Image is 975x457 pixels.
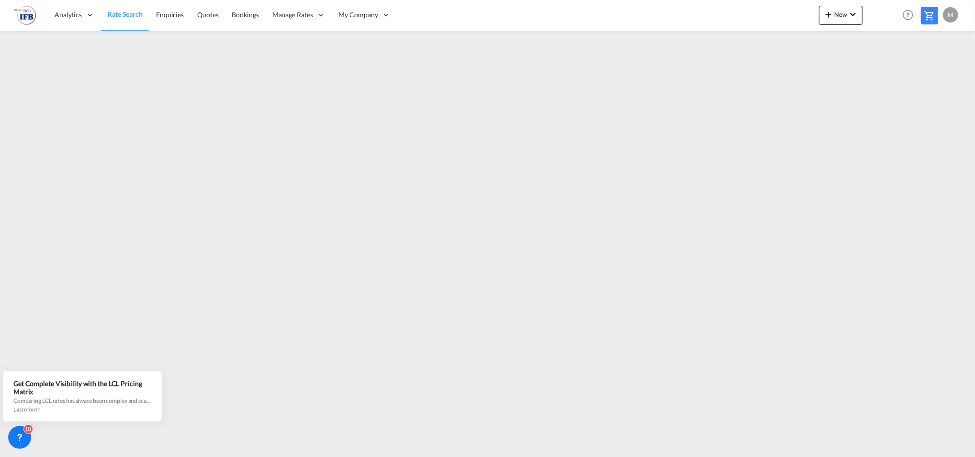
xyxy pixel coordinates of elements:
[900,7,921,24] div: Help
[108,10,143,18] span: Rate Search
[943,7,958,23] div: M
[847,9,859,20] md-icon: icon-chevron-down
[14,4,36,26] img: 2b726980256c11eeaa87296e05903fd5.png
[819,6,863,25] button: icon-plus 400-fgNewicon-chevron-down
[900,7,916,23] span: Help
[339,10,378,20] span: My Company
[272,10,313,20] span: Manage Rates
[232,11,259,19] span: Bookings
[197,11,218,19] span: Quotes
[823,9,834,20] md-icon: icon-plus 400-fg
[156,11,184,19] span: Enquiries
[823,11,859,18] span: New
[55,10,82,20] span: Analytics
